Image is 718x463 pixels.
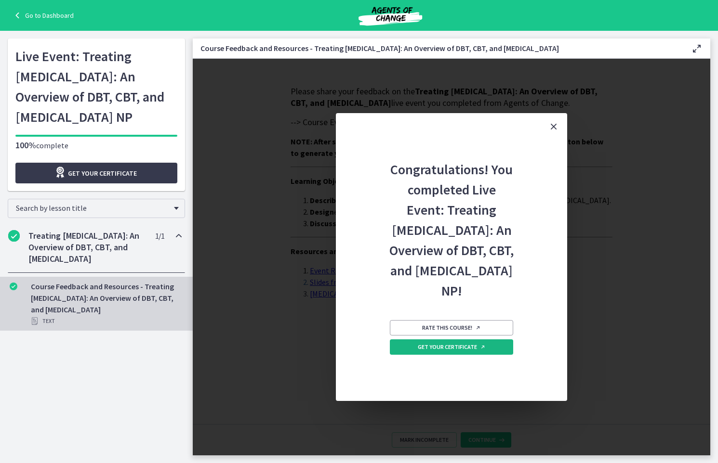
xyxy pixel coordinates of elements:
[15,140,36,151] span: 100%
[54,167,68,178] i: Opens in a new window
[12,10,74,21] a: Go to Dashboard
[28,230,146,265] h2: Treating [MEDICAL_DATA]: An Overview of DBT, CBT, and [MEDICAL_DATA]
[480,344,486,350] i: Opens in a new window
[8,199,185,218] div: Search by lesson title
[388,140,515,301] h2: Congratulations! You completed Live Event: Treating [MEDICAL_DATA]: An Overview of DBT, CBT, and ...
[68,167,137,179] span: Get your certificate
[475,325,481,331] i: Opens in a new window
[332,4,448,27] img: Agents of Change Social Work Test Prep
[31,315,181,327] div: Text
[540,113,567,140] button: Close
[200,42,676,54] h3: Course Feedback and Resources - Treating [MEDICAL_DATA]: An Overview of DBT, CBT, and [MEDICAL_DATA]
[15,140,177,151] p: complete
[16,203,169,213] span: Search by lesson title
[8,230,20,242] i: Completed
[15,163,177,183] a: Get your certificate
[155,230,164,242] span: 1 / 1
[390,320,513,335] a: Rate this course! Opens in a new window
[31,281,181,327] div: Course Feedback and Resources - Treating [MEDICAL_DATA]: An Overview of DBT, CBT, and [MEDICAL_DATA]
[15,46,177,127] h1: Live Event: Treating [MEDICAL_DATA]: An Overview of DBT, CBT, and [MEDICAL_DATA] NP
[390,339,513,355] a: Get your certificate Opens in a new window
[418,343,486,351] span: Get your certificate
[422,324,481,332] span: Rate this course!
[10,283,17,290] i: Completed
